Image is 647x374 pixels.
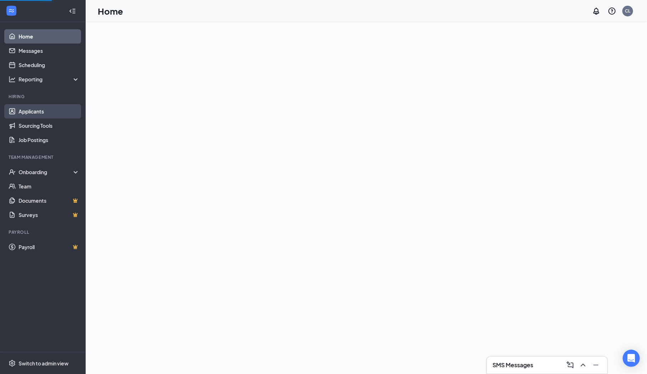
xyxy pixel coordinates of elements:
svg: ComposeMessage [566,361,575,369]
svg: WorkstreamLogo [8,7,15,14]
div: Team Management [9,154,78,160]
a: Team [19,179,80,193]
div: CL [625,8,631,14]
a: PayrollCrown [19,240,80,254]
h1: Home [98,5,123,17]
div: Onboarding [19,168,74,176]
a: DocumentsCrown [19,193,80,208]
a: Sourcing Tools [19,118,80,133]
a: Scheduling [19,58,80,72]
a: Home [19,29,80,44]
a: Applicants [19,104,80,118]
div: Reporting [19,76,80,83]
button: Minimize [590,359,602,371]
div: Hiring [9,93,78,100]
svg: Analysis [9,76,16,83]
div: Open Intercom Messenger [623,350,640,367]
svg: Minimize [592,361,600,369]
h3: SMS Messages [492,361,533,369]
svg: Settings [9,360,16,367]
div: Payroll [9,229,78,235]
a: SurveysCrown [19,208,80,222]
svg: QuestionInfo [608,7,616,15]
a: Job Postings [19,133,80,147]
button: ChevronUp [577,359,589,371]
div: Switch to admin view [19,360,69,367]
svg: Collapse [69,7,76,15]
svg: UserCheck [9,168,16,176]
svg: ChevronUp [579,361,587,369]
svg: Notifications [592,7,601,15]
button: ComposeMessage [565,359,576,371]
a: Messages [19,44,80,58]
